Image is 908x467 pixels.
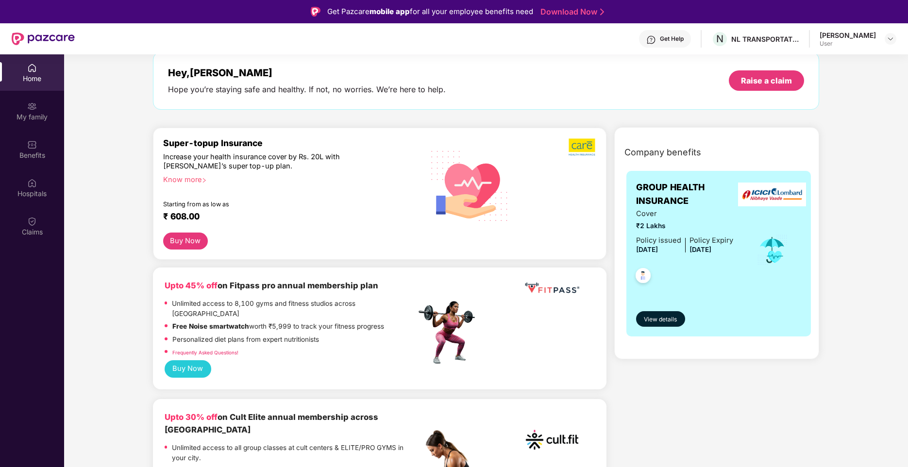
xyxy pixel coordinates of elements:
[172,299,415,319] p: Unlimited access to 8,100 gyms and fitness studios across [GEOGRAPHIC_DATA]
[172,350,238,355] a: Frequently Asked Questions!
[172,334,319,345] p: Personalized diet plans from expert nutritionists
[163,175,410,182] div: Know more
[644,315,677,324] span: View details
[624,146,701,159] span: Company benefits
[540,7,601,17] a: Download Now
[569,138,596,156] img: b5dec4f62d2307b9de63beb79f102df3.png
[165,281,218,290] b: Upto 45% off
[27,178,37,188] img: svg+xml;base64,PHN2ZyBpZD0iSG9zcGl0YWxzIiB4bWxucz0iaHR0cDovL3d3dy53My5vcmcvMjAwMC9zdmciIHdpZHRoPS...
[689,246,711,253] span: [DATE]
[172,322,249,330] strong: Free Noise smartwatch
[168,67,446,79] div: Hey, [PERSON_NAME]
[631,265,655,289] img: svg+xml;base64,PHN2ZyB4bWxucz0iaHR0cDovL3d3dy53My5vcmcvMjAwMC9zdmciIHdpZHRoPSI0OC45NDMiIGhlaWdodD...
[165,281,378,290] b: on Fitpass pro annual membership plan
[757,234,788,266] img: icon
[820,40,876,48] div: User
[689,235,733,246] div: Policy Expiry
[370,7,410,16] strong: mobile app
[163,211,406,223] div: ₹ 608.00
[27,101,37,111] img: svg+xml;base64,PHN2ZyB3aWR0aD0iMjAiIGhlaWdodD0iMjAiIHZpZXdCb3g9IjAgMCAyMCAyMCIgZmlsbD0ibm9uZSIgeG...
[636,208,733,219] span: Cover
[12,33,75,45] img: New Pazcare Logo
[636,246,658,253] span: [DATE]
[163,233,208,249] button: Buy Now
[636,235,681,246] div: Policy issued
[646,35,656,45] img: svg+xml;base64,PHN2ZyBpZD0iSGVscC0zMngzMiIgeG1sbnM9Imh0dHA6Ly93d3cudzMub3JnLzIwMDAvc3ZnIiB3aWR0aD...
[163,200,374,207] div: Starting from as low as
[636,311,685,327] button: View details
[660,35,684,43] div: Get Help
[172,443,415,464] p: Unlimited access to all group classes at cult centers & ELITE/PRO GYMS in your city.
[423,138,516,232] img: svg+xml;base64,PHN2ZyB4bWxucz0iaHR0cDovL3d3dy53My5vcmcvMjAwMC9zdmciIHhtbG5zOnhsaW5rPSJodHRwOi8vd3...
[311,7,320,17] img: Logo
[820,31,876,40] div: [PERSON_NAME]
[327,6,533,17] div: Get Pazcare for all your employee benefits need
[636,221,733,231] span: ₹2 Lakhs
[731,34,799,44] div: NL TRANSPORTATION PRIVATE LIMITED
[741,75,792,86] div: Raise a claim
[163,138,416,148] div: Super-topup Insurance
[738,183,806,206] img: insurerLogo
[27,217,37,226] img: svg+xml;base64,PHN2ZyBpZD0iQ2xhaW0iIHhtbG5zPSJodHRwOi8vd3d3LnczLm9yZy8yMDAwL3N2ZyIgd2lkdGg9IjIwIi...
[165,360,211,378] button: Buy Now
[163,152,374,171] div: Increase your health insurance cover by Rs. 20L with [PERSON_NAME]’s super top-up plan.
[202,178,207,183] span: right
[636,181,743,208] span: GROUP HEALTH INSURANCE
[887,35,894,43] img: svg+xml;base64,PHN2ZyBpZD0iRHJvcGRvd24tMzJ4MzIiIHhtbG5zPSJodHRwOi8vd3d3LnczLm9yZy8yMDAwL3N2ZyIgd2...
[600,7,604,17] img: Stroke
[27,140,37,150] img: svg+xml;base64,PHN2ZyBpZD0iQmVuZWZpdHMiIHhtbG5zPSJodHRwOi8vd3d3LnczLm9yZy8yMDAwL3N2ZyIgd2lkdGg9Ij...
[165,412,218,422] b: Upto 30% off
[165,412,378,434] b: on Cult Elite annual membership across [GEOGRAPHIC_DATA]
[716,33,723,45] span: N
[172,321,384,332] p: worth ₹5,999 to track your fitness progress
[416,299,484,367] img: fpp.png
[168,84,446,95] div: Hope you’re staying safe and healthy. If not, no worries. We’re here to help.
[27,63,37,73] img: svg+xml;base64,PHN2ZyBpZD0iSG9tZSIgeG1sbnM9Imh0dHA6Ly93d3cudzMub3JnLzIwMDAvc3ZnIiB3aWR0aD0iMjAiIG...
[523,279,581,297] img: fppp.png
